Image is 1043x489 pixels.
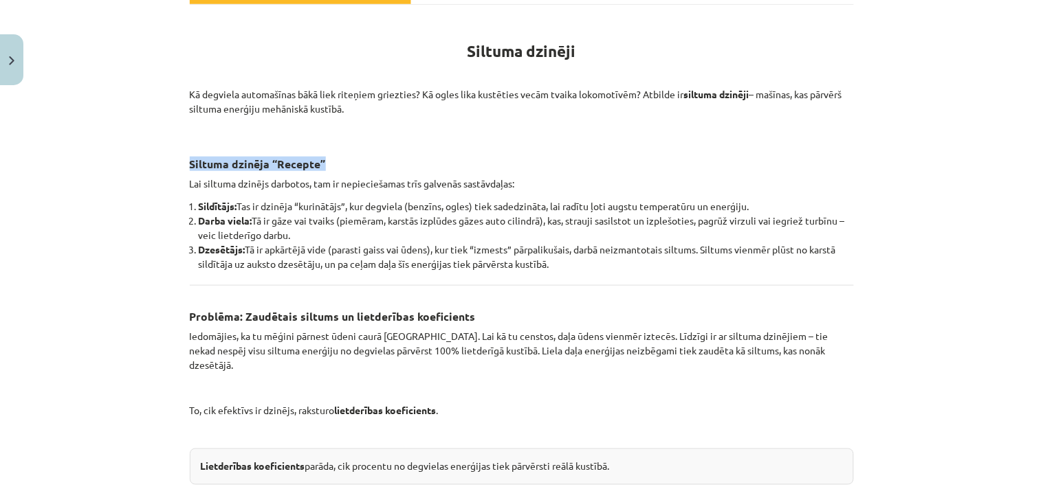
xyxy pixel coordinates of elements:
b: Dzesētājs: [199,243,245,255]
b: Darba viela: [199,214,252,227]
li: Tas ir dzinēja “kurinātājs”, kur degviela (benzīns, ogles) tiek sadedzināta, lai radītu ļoti augs... [199,199,854,214]
p: Kā degviela automašīnas bākā liek riteņiem griezties? Kā ogles lika kustēties vecām tvaika lokomo... [190,87,854,116]
b: Problēma: Zaudētais siltums un lietderības koeficients [190,309,476,323]
p: Iedomājies, ka tu mēģini pārnest ūdeni caurā [GEOGRAPHIC_DATA]. Lai kā tu censtos, daļa ūdens vie... [190,329,854,372]
li: Tā ir gāze vai tvaiks (piemēram, karstās izplūdes gāzes auto cilindrā), kas, strauji sasilstot un... [199,214,854,242]
img: icon-close-lesson-0947bae3869378f0d4975bcd49f059093ad1ed9edebbc8119c70593378902aed.svg [9,56,14,65]
li: Tā ir apkārtējā vide (parasti gaiss vai ūdens), kur tiek “izmests” pārpalikušais, darbā neizmanto... [199,242,854,271]
b: Sildītājs: [199,200,237,212]
strong: Siltuma dzinēji [468,41,576,61]
b: lietderības koeficients [335,404,437,416]
b: siltuma dzinēji [684,88,749,100]
b: Siltuma dzinēja “Recepte” [190,157,326,171]
p: Lai siltuma dzinējs darbotos, tam ir nepieciešamas trīs galvenās sastāvdaļas: [190,177,854,191]
p: To, cik efektīvs ir dzinējs, raksturo . [190,403,854,418]
div: parāda, cik procentu no degvielas enerģijas tiek pārvērsti reālā kustībā. [190,448,854,485]
b: Lietderības koeficients [201,460,305,473]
